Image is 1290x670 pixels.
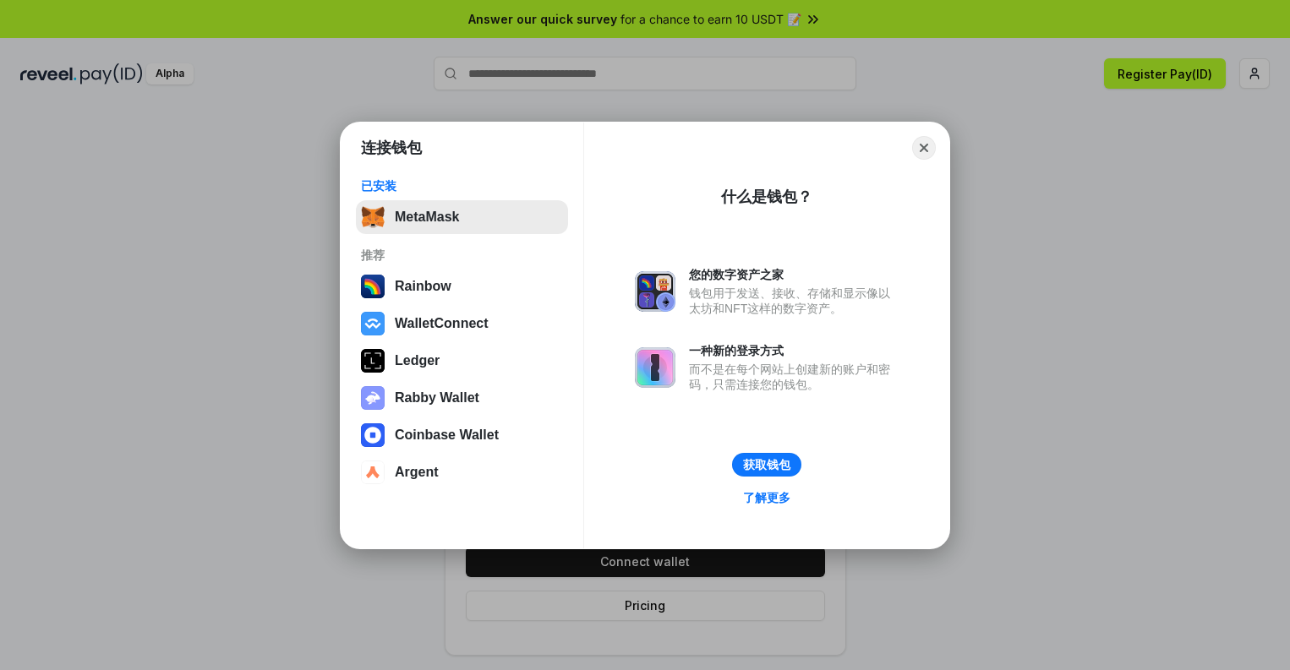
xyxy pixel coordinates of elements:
div: Coinbase Wallet [395,428,499,443]
img: svg+xml,%3Csvg%20width%3D%2228%22%20height%3D%2228%22%20viewBox%3D%220%200%2028%2028%22%20fill%3D... [361,460,385,484]
div: Rabby Wallet [395,390,479,406]
img: svg+xml,%3Csvg%20xmlns%3D%22http%3A%2F%2Fwww.w3.org%2F2000%2Fsvg%22%20fill%3D%22none%22%20viewBox... [361,386,385,410]
div: 已安装 [361,178,563,193]
div: 推荐 [361,248,563,263]
img: svg+xml,%3Csvg%20width%3D%22120%22%20height%3D%22120%22%20viewBox%3D%220%200%20120%20120%22%20fil... [361,275,385,298]
img: svg+xml,%3Csvg%20width%3D%2228%22%20height%3D%2228%22%20viewBox%3D%220%200%2028%2028%22%20fill%3D... [361,312,385,335]
button: 获取钱包 [732,453,801,477]
button: Rabby Wallet [356,381,568,415]
div: 而不是在每个网站上创建新的账户和密码，只需连接您的钱包。 [689,362,899,392]
button: WalletConnect [356,307,568,340]
img: svg+xml,%3Csvg%20xmlns%3D%22http%3A%2F%2Fwww.w3.org%2F2000%2Fsvg%22%20fill%3D%22none%22%20viewBox... [635,347,675,388]
button: Coinbase Wallet [356,418,568,452]
button: Close [912,136,936,160]
div: Ledger [395,353,440,368]
div: MetaMask [395,210,459,225]
div: 您的数字资产之家 [689,267,899,282]
img: svg+xml,%3Csvg%20fill%3D%22none%22%20height%3D%2233%22%20viewBox%3D%220%200%2035%2033%22%20width%... [361,205,385,229]
div: 钱包用于发送、接收、存储和显示像以太坊和NFT这样的数字资产。 [689,286,899,316]
button: Rainbow [356,270,568,303]
div: Argent [395,465,439,480]
img: svg+xml,%3Csvg%20xmlns%3D%22http%3A%2F%2Fwww.w3.org%2F2000%2Fsvg%22%20width%3D%2228%22%20height%3... [361,349,385,373]
div: 了解更多 [743,490,790,505]
div: WalletConnect [395,316,489,331]
div: 一种新的登录方式 [689,343,899,358]
a: 了解更多 [733,487,801,509]
img: svg+xml,%3Csvg%20width%3D%2228%22%20height%3D%2228%22%20viewBox%3D%220%200%2028%2028%22%20fill%3D... [361,423,385,447]
div: 获取钱包 [743,457,790,472]
button: MetaMask [356,200,568,234]
div: 什么是钱包？ [721,187,812,207]
div: Rainbow [395,279,451,294]
button: Argent [356,455,568,489]
h1: 连接钱包 [361,138,422,158]
button: Ledger [356,344,568,378]
img: svg+xml,%3Csvg%20xmlns%3D%22http%3A%2F%2Fwww.w3.org%2F2000%2Fsvg%22%20fill%3D%22none%22%20viewBox... [635,271,675,312]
